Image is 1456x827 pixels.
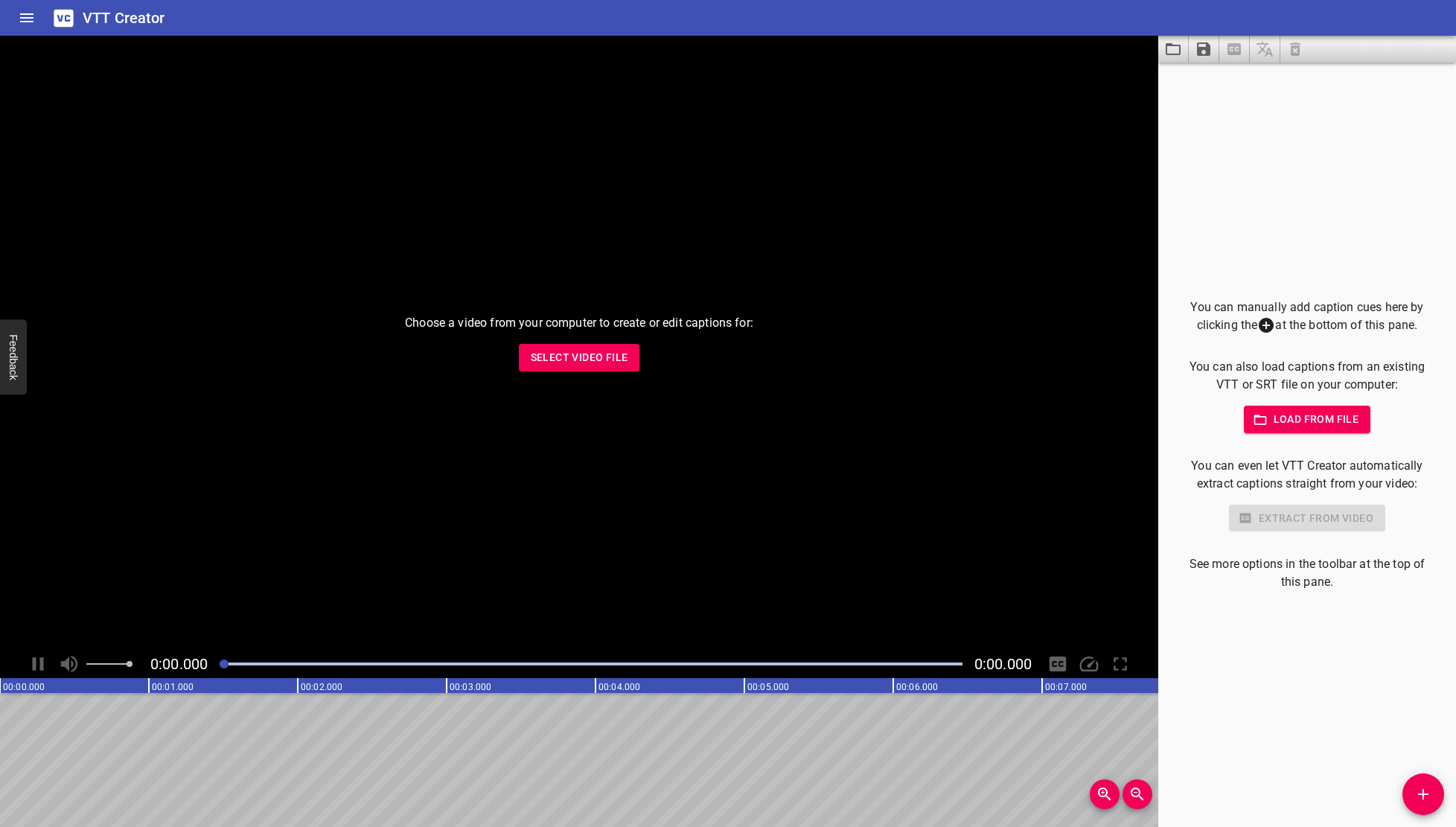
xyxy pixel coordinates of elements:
button: Load captions from file [1158,36,1189,63]
button: Save captions to file [1189,36,1219,63]
div: Select a video in the pane to the left to use this feature [1182,505,1432,532]
text: 00:03.000 [450,682,491,692]
button: Add Cue [1402,773,1444,815]
p: See more options in the toolbar at the top of this pane. [1182,555,1432,591]
p: Choose a video from your computer to create or edit captions for: [405,314,753,332]
span: Video Duration [974,655,1032,673]
span: Load from file [1256,410,1359,429]
text: 00:07.000 [1045,682,1087,692]
button: Select Video File [519,344,640,371]
text: 00:02.000 [301,682,342,692]
button: Zoom Out [1123,779,1152,809]
div: Play progress [220,662,962,665]
button: Zoom In [1090,779,1120,809]
text: 00:01.000 [152,682,194,692]
span: Add some captions below, then you can translate them. [1250,36,1280,63]
span: Select Video File [531,348,628,367]
h6: VTT Creator [83,6,165,30]
p: You can also load captions from an existing VTT or SRT file on your computer: [1182,358,1432,394]
span: Select a video in the pane to the left, then you can automatically extract captions. [1219,36,1250,63]
text: 00:06.000 [896,682,938,692]
p: You can manually add caption cues here by clicking the at the bottom of this pane. [1182,298,1432,335]
text: 00:05.000 [747,682,789,692]
span: Current Time [150,655,208,673]
svg: Save captions to file [1195,40,1213,58]
div: Hide/Show Captions [1044,650,1072,678]
div: Toggle Full Screen [1106,650,1134,678]
text: 00:00.000 [3,682,45,692]
svg: Load captions from file [1164,40,1182,58]
p: You can even let VTT Creator automatically extract captions straight from your video: [1182,457,1432,493]
div: Playback Speed [1075,650,1103,678]
text: 00:04.000 [598,682,640,692]
button: Load from file [1244,406,1371,433]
